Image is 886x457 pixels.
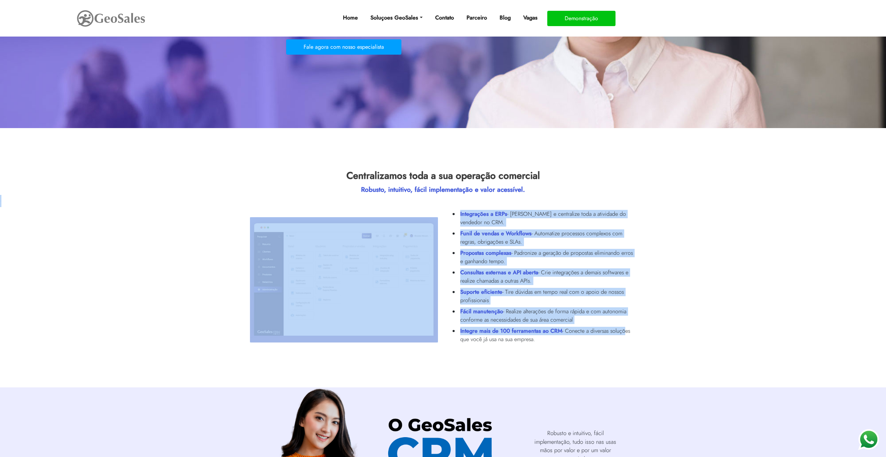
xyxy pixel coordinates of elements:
spam: Suporte eficiente [460,288,502,296]
li: - Automatize processos complexos com regras, obrigações e SLAs. [459,228,635,247]
a: Soluçoes GeoSales [368,11,425,25]
a: Vagas [520,11,540,25]
spam: Integrações a ERPs [460,210,507,218]
spam: Propostas complexas [460,249,511,257]
spam: Integre mais de 100 ferramentas ao CRM [460,327,562,335]
img: GeoSales [76,9,146,28]
spam: Consultas externas e API aberta [460,268,538,276]
spam: Fácil manutenção [460,307,503,315]
li: - [PERSON_NAME] e centralize toda a atividade do vendedor no CRM. [459,208,635,228]
img: WhatsApp [858,429,879,450]
button: Fale agora com nosso especialista [286,39,401,55]
a: Contato [432,11,457,25]
a: Home [340,11,361,25]
li: - Padronize a geração de propostas eliminando erros e ganhando tempo. [459,247,635,267]
spam: Robusto, intuitivo, fácil implementação e valor acessível. [361,185,525,194]
li: - Realize alterações de forma rápida e com autonomia conforme as necessidades de sua área comercial [459,306,635,325]
a: Parceiro [464,11,490,25]
a: Blog [497,11,513,25]
button: Demonstração [547,11,616,26]
spam: Funil de vendas e Workflows [460,229,532,237]
li: - Conecte a diversas soluções que você já usa na sua empresa. [459,325,635,345]
li: - Tire dúvidas em tempo real com o apoio de nossos profissionais [459,286,635,306]
li: - Crie integrações a demais softwares e realize chamadas a outras APIs. [459,267,635,286]
img: Inteligência Comercial [250,217,438,342]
